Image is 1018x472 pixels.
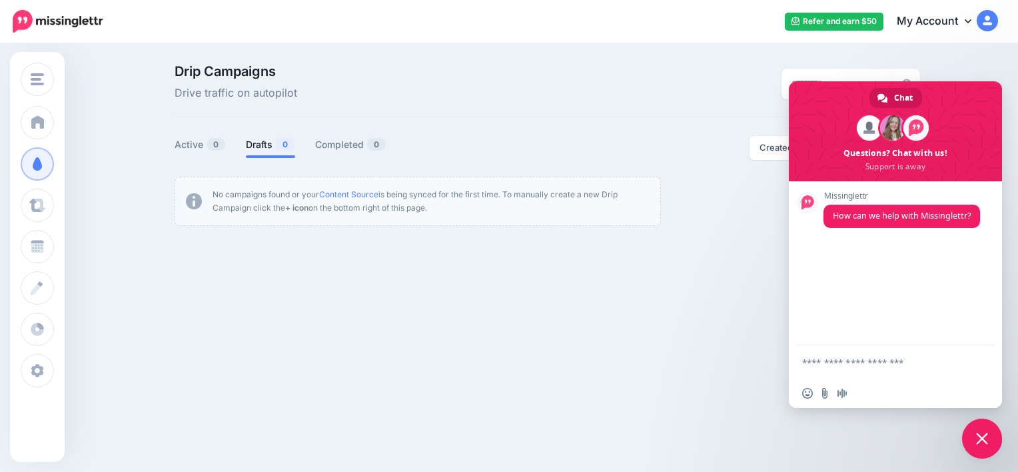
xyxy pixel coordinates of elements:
a: Content Source [319,189,378,199]
button: Created (newest first) [750,136,886,160]
a: Completed0 [315,137,386,153]
img: menu.png [31,73,44,85]
a: Active0 [175,137,226,153]
span: Chat [894,88,913,108]
div: Chat [869,88,922,108]
span: How can we help with Missinglettr? [833,210,971,221]
span: Missinglettr [823,191,980,201]
span: Insert an emoji [802,388,813,399]
div: Created (newest first) [760,141,870,154]
img: search-grey-6.png [902,79,912,89]
span: Drip Campaigns [175,65,297,78]
img: info-circle-grey.png [186,193,202,209]
span: Send a file [819,388,830,399]
a: Drafts0 [246,137,295,153]
div: Close chat [962,419,1002,459]
b: + icon [285,203,308,213]
a: My Account [883,5,998,38]
span: 0 [276,138,294,151]
span: Audio message [837,388,847,399]
textarea: Compose your message... [802,357,959,369]
img: Missinglettr [13,10,103,33]
span: 0 [207,138,225,151]
span: Drive traffic on autopilot [175,85,297,102]
span: 0 [367,138,386,151]
a: Refer and earn $50 [785,13,883,31]
p: No campaigns found or your is being synced for the first time. To manually create a new Drip Camp... [213,188,650,215]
